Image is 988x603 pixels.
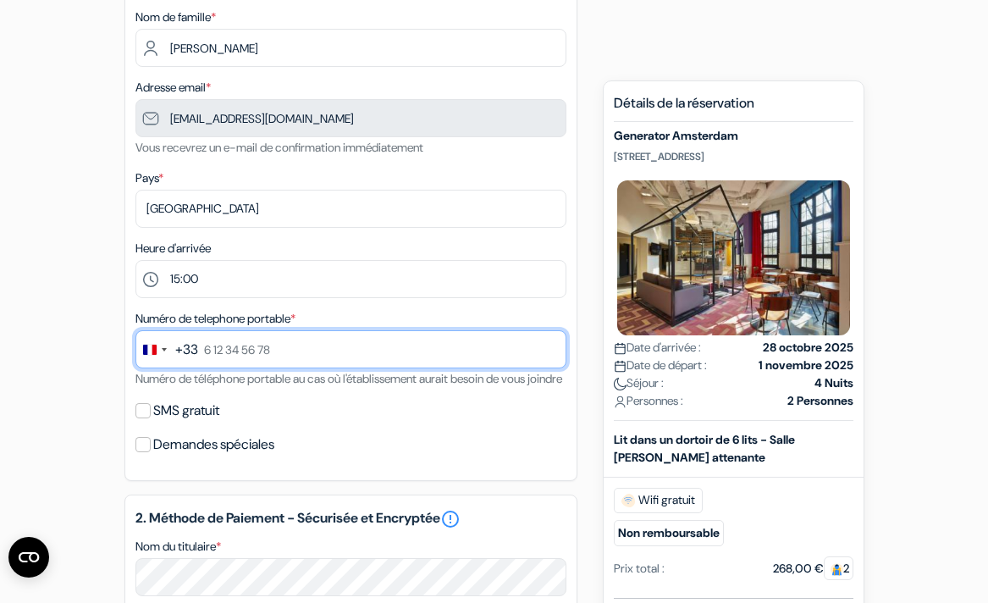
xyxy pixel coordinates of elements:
[135,371,562,386] small: Numéro de téléphone portable au cas où l'établissement aurait besoin de vous joindre
[814,374,853,392] strong: 4 Nuits
[136,331,198,368] button: Change country, selected France (+33)
[614,374,664,392] span: Séjour :
[153,433,274,456] label: Demandes spéciales
[763,339,853,357] strong: 28 octobre 2025
[614,378,626,390] img: moon.svg
[135,8,216,26] label: Nom de famille
[614,392,683,410] span: Personnes :
[175,340,198,360] div: +33
[614,129,853,143] h5: Generator Amsterdam
[621,494,635,507] img: free_wifi.svg
[135,509,566,529] h5: 2. Méthode de Paiement - Sécurisée et Encryptée
[787,392,853,410] strong: 2 Personnes
[773,560,853,578] div: 268,00 €
[614,560,665,578] div: Prix total :
[135,310,295,328] label: Numéro de telephone portable
[135,29,566,67] input: Entrer le nom de famille
[614,150,853,163] p: [STREET_ADDRESS]
[759,357,853,374] strong: 1 novembre 2025
[614,360,626,373] img: calendar.svg
[135,140,423,155] small: Vous recevrez un e-mail de confirmation immédiatement
[440,509,461,529] a: error_outline
[831,563,843,576] img: guest.svg
[135,169,163,187] label: Pays
[614,396,626,408] img: user_icon.svg
[135,99,566,137] input: Entrer adresse e-mail
[135,79,211,97] label: Adresse email
[8,537,49,578] button: Ouvrir le widget CMP
[614,95,853,122] h5: Détails de la réservation
[614,339,701,357] span: Date d'arrivée :
[135,240,211,257] label: Heure d'arrivée
[153,399,219,423] label: SMS gratuit
[614,357,707,374] span: Date de départ :
[614,488,703,513] span: Wifi gratuit
[614,520,724,546] small: Non remboursable
[824,556,853,580] span: 2
[614,342,626,355] img: calendar.svg
[614,432,795,465] b: Lit dans un dortoir de 6 lits - Salle [PERSON_NAME] attenante
[135,330,566,368] input: 6 12 34 56 78
[135,538,221,556] label: Nom du titulaire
